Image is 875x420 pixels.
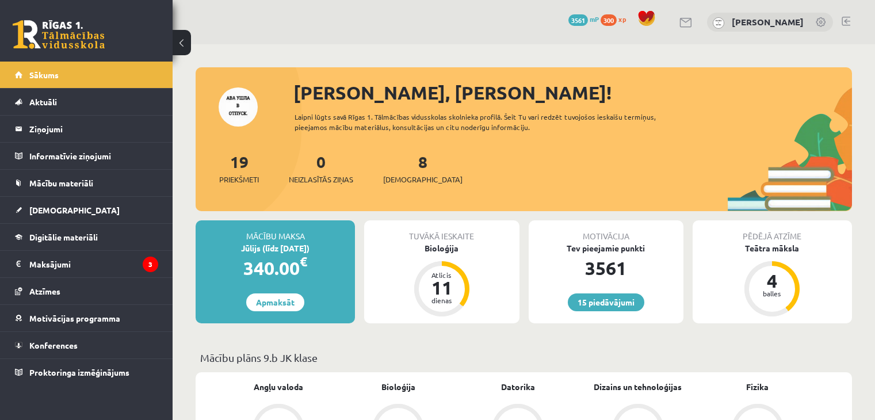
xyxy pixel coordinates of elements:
a: [DEMOGRAPHIC_DATA] [15,197,158,223]
a: Mācību materiāli [15,170,158,196]
a: Datorika [501,381,535,393]
span: Motivācijas programma [29,313,120,323]
a: Apmaksāt [246,293,304,311]
a: Informatīvie ziņojumi [15,143,158,169]
img: Viktorija Rimkute [713,17,724,29]
a: Ziņojumi [15,116,158,142]
a: Proktoringa izmēģinājums [15,359,158,385]
span: Priekšmeti [219,174,259,185]
a: Konferences [15,332,158,358]
div: Atlicis [425,272,459,278]
span: Atzīmes [29,286,60,296]
a: 3561 mP [568,14,599,24]
span: mP [590,14,599,24]
div: Mācību maksa [196,220,355,242]
a: Fizika [746,381,769,393]
a: Motivācijas programma [15,305,158,331]
legend: Maksājumi [29,251,158,277]
span: Digitālie materiāli [29,232,98,242]
a: 0Neizlasītās ziņas [289,151,353,185]
span: [DEMOGRAPHIC_DATA] [383,174,463,185]
div: Laipni lūgts savā Rīgas 1. Tālmācības vidusskolas skolnieka profilā. Šeit Tu vari redzēt tuvojošo... [295,112,689,132]
a: Rīgas 1. Tālmācības vidusskola [13,20,105,49]
div: balles [755,290,789,297]
i: 3 [143,257,158,272]
a: 15 piedāvājumi [568,293,644,311]
span: Neizlasītās ziņas [289,174,353,185]
div: Tuvākā ieskaite [364,220,519,242]
legend: Ziņojumi [29,116,158,142]
a: Teātra māksla 4 balles [693,242,852,318]
span: € [300,253,307,270]
a: Atzīmes [15,278,158,304]
span: Sākums [29,70,59,80]
p: Mācību plāns 9.b JK klase [200,350,847,365]
a: [PERSON_NAME] [732,16,804,28]
span: xp [618,14,626,24]
div: 11 [425,278,459,297]
a: Digitālie materiāli [15,224,158,250]
span: Konferences [29,340,78,350]
span: Proktoringa izmēģinājums [29,367,129,377]
div: Pēdējā atzīme [693,220,852,242]
div: 4 [755,272,789,290]
a: Aktuāli [15,89,158,115]
a: Bioloģija Atlicis 11 dienas [364,242,519,318]
div: Motivācija [529,220,683,242]
legend: Informatīvie ziņojumi [29,143,158,169]
a: Maksājumi3 [15,251,158,277]
div: [PERSON_NAME], [PERSON_NAME]! [293,79,852,106]
span: [DEMOGRAPHIC_DATA] [29,205,120,215]
a: Bioloģija [381,381,415,393]
a: 8[DEMOGRAPHIC_DATA] [383,151,463,185]
div: 340.00 [196,254,355,282]
a: 19Priekšmeti [219,151,259,185]
span: Mācību materiāli [29,178,93,188]
div: dienas [425,297,459,304]
span: 3561 [568,14,588,26]
span: Aktuāli [29,97,57,107]
a: Dizains un tehnoloģijas [594,381,682,393]
a: Angļu valoda [254,381,303,393]
a: Sākums [15,62,158,88]
div: Jūlijs (līdz [DATE]) [196,242,355,254]
div: Tev pieejamie punkti [529,242,683,254]
div: Teātra māksla [693,242,852,254]
div: Bioloģija [364,242,519,254]
a: 300 xp [601,14,632,24]
div: 3561 [529,254,683,282]
span: 300 [601,14,617,26]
